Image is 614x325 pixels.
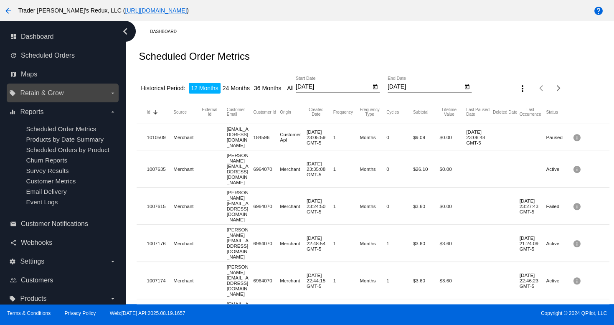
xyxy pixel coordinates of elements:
[26,136,104,143] a: Products by Date Summary
[307,196,333,216] mat-cell: [DATE] 23:24:50 GMT-5
[280,164,307,174] mat-cell: Merchant
[173,164,200,174] mat-cell: Merchant
[9,90,16,96] i: local_offer
[386,201,413,211] mat-cell: 0
[360,201,386,211] mat-cell: Months
[109,90,116,96] i: arrow_drop_down
[413,276,440,285] mat-cell: $3.60
[227,124,254,150] mat-cell: [EMAIL_ADDRESS][DOMAIN_NAME]
[439,201,466,211] mat-cell: $0.00
[280,110,307,114] mat-header-cell: Origin
[386,109,399,114] button: Change sorting for Cycles
[280,129,307,145] mat-cell: CustomerApi
[21,71,37,78] span: Maps
[139,51,249,62] h2: Scheduled Order Metrics
[221,83,252,94] li: 24 Months
[280,201,307,211] mat-cell: Merchant
[9,295,16,302] i: local_offer
[20,108,43,116] span: Reports
[314,310,607,316] span: Copyright © 2024 QPilot, LLC
[26,188,66,195] a: Email Delivery
[360,132,386,142] mat-cell: Months
[3,6,13,16] mat-icon: arrow_back
[9,109,16,115] i: equalizer
[519,302,546,322] mat-cell: [DATE] 17:44:00 GMT-5
[386,276,413,285] mat-cell: 1
[119,25,132,38] i: chevron_left
[546,164,573,174] mat-cell: Active
[26,167,69,174] a: Survey Results
[307,107,326,117] button: Change sorting for CreatedUtc
[21,52,75,59] span: Scheduled Orders
[10,49,116,62] a: update Scheduled Orders
[493,110,520,114] mat-header-cell: Deleted Date
[253,201,280,211] mat-cell: 6964070
[253,132,280,142] mat-cell: 184596
[439,132,466,142] mat-cell: $0.00
[546,276,573,285] mat-cell: Active
[20,295,46,302] span: Products
[386,132,413,142] mat-cell: 0
[413,132,440,142] mat-cell: $9.09
[280,239,307,248] mat-cell: Merchant
[360,276,386,285] mat-cell: Months
[386,164,413,174] mat-cell: 0
[7,310,51,316] a: Terms & Conditions
[10,221,17,227] i: email
[26,157,67,164] span: Churn Reports
[109,295,116,302] i: arrow_drop_down
[189,83,220,94] li: 12 Months
[519,270,546,291] mat-cell: [DATE] 22:46:23 GMT-5
[10,33,17,40] i: dashboard
[21,220,88,228] span: Customer Notifications
[594,6,604,16] mat-icon: help
[10,71,17,78] i: map
[333,109,353,114] button: Change sorting for Frequency
[466,107,493,117] mat-header-cell: Last Paused Date
[10,274,116,287] a: people_outline Customers
[333,239,360,248] mat-cell: 1
[26,198,58,206] a: Event Logs
[125,7,187,14] a: [URL][DOMAIN_NAME]
[227,188,254,224] mat-cell: [PERSON_NAME][EMAIL_ADDRESS][DOMAIN_NAME]
[139,83,187,94] li: Historical Period:
[147,109,150,114] button: Change sorting for Id
[519,107,541,117] button: Change sorting for LastOccurrenceUtc
[26,146,109,153] span: Scheduled Orders by Product
[573,274,583,287] mat-icon: info
[280,276,307,285] mat-cell: Merchant
[439,239,466,248] mat-cell: $3.60
[200,107,219,117] button: Change sorting for OriginalExternalId
[173,110,200,114] mat-header-cell: Source
[26,125,96,132] span: Scheduled Order Metrics
[253,276,280,285] mat-cell: 6964070
[173,239,200,248] mat-cell: Merchant
[307,127,333,147] mat-cell: [DATE] 23:05:59 GMT-5
[18,7,189,14] span: Trader [PERSON_NAME]'s Redux, LLC ( )
[21,239,52,246] span: Webhooks
[439,276,466,285] mat-cell: $3.60
[10,30,116,43] a: dashboard Dashboard
[333,164,360,174] mat-cell: 1
[147,164,173,174] mat-cell: 1007635
[173,201,200,211] mat-cell: Merchant
[307,302,333,322] mat-cell: [DATE] 16:37:45 GMT-5
[413,164,440,174] mat-cell: $26.10
[413,109,429,114] button: Change sorting for Subtotal
[173,276,200,285] mat-cell: Merchant
[252,83,283,94] li: 36 Months
[533,80,550,96] button: Previous page
[573,237,583,250] mat-icon: info
[519,196,546,216] mat-cell: [DATE] 23:27:43 GMT-5
[253,239,280,248] mat-cell: 6964070
[573,200,583,213] mat-icon: info
[109,258,116,265] i: arrow_drop_down
[10,217,116,231] a: email Customer Notifications
[147,239,173,248] mat-cell: 1007176
[546,109,558,114] button: Change sorting for Status
[10,68,116,81] a: map Maps
[10,239,17,246] i: share
[333,201,360,211] mat-cell: 1
[173,132,200,142] mat-cell: Merchant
